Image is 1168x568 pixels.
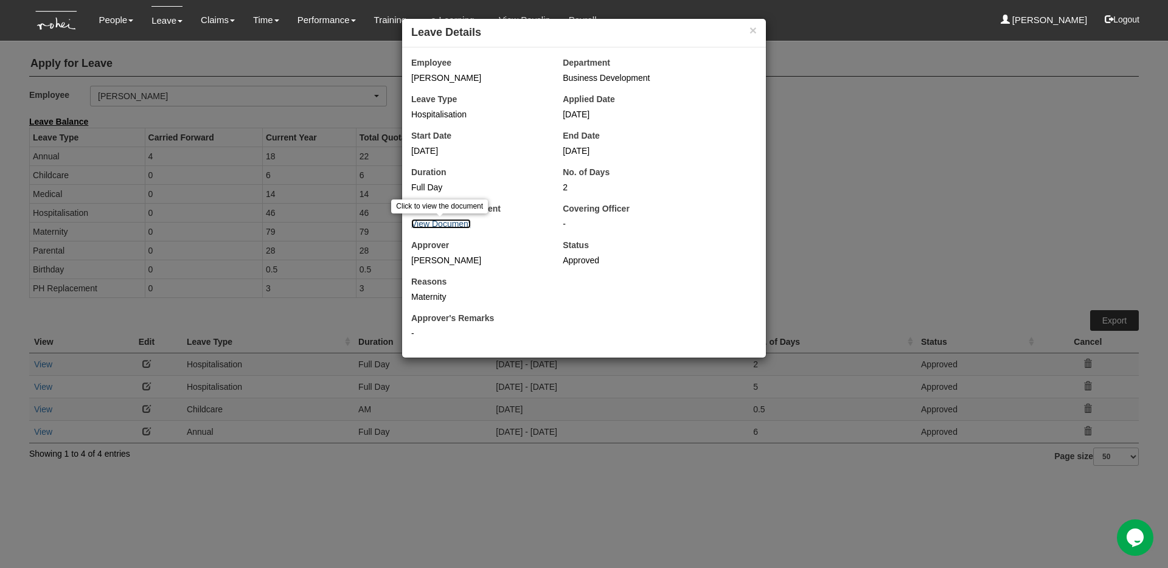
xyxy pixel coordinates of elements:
[411,57,451,69] label: Employee
[563,239,589,251] label: Status
[411,291,605,303] div: Maternity
[563,254,696,266] div: Approved
[563,166,610,178] label: No. of Days
[563,72,757,84] div: Business Development
[411,166,447,178] label: Duration
[391,199,488,213] div: Click to view the document
[411,93,457,105] label: Leave Type
[563,181,696,193] div: 2
[563,57,610,69] label: Department
[411,181,544,193] div: Full Day
[563,93,615,105] label: Applied Date
[411,239,449,251] label: Approver
[411,108,544,120] div: Hospitalisation
[563,218,757,230] div: -
[411,254,544,266] div: [PERSON_NAME]
[411,26,481,38] b: Leave Details
[411,275,447,288] label: Reasons
[563,130,600,142] label: End Date
[411,130,451,142] label: Start Date
[411,327,757,339] div: -
[749,24,757,36] button: ×
[411,145,544,157] div: [DATE]
[1117,519,1156,556] iframe: chat widget
[411,219,471,229] a: View Document
[411,72,544,84] div: [PERSON_NAME]
[563,145,696,157] div: [DATE]
[563,108,696,120] div: [DATE]
[411,312,494,324] label: Approver's Remarks
[563,203,630,215] label: Covering Officer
